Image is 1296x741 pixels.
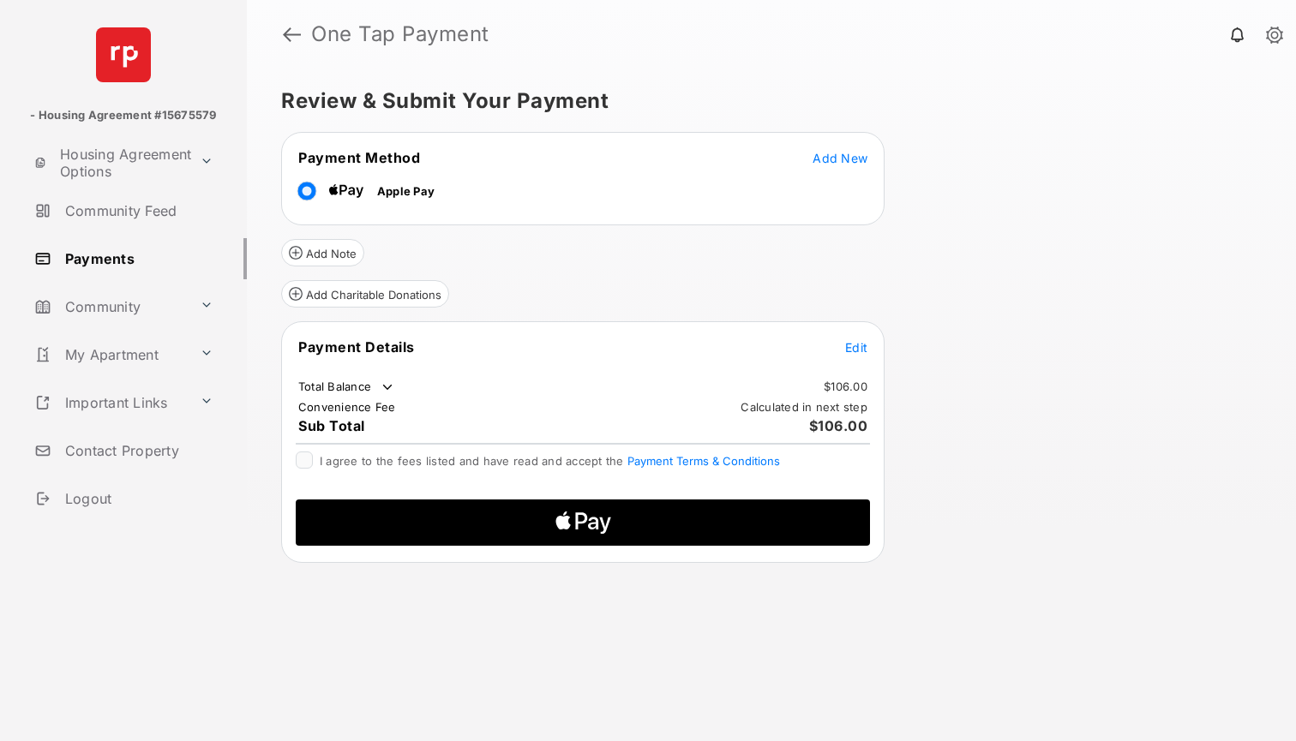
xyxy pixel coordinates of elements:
[845,338,867,356] button: Edit
[740,399,868,415] td: Calculated in next step
[298,417,365,434] span: Sub Total
[281,239,364,266] button: Add Note
[27,478,247,519] a: Logout
[30,107,216,124] p: - Housing Agreement #15675579
[27,382,193,423] a: Important Links
[27,238,247,279] a: Payments
[320,454,780,468] span: I agree to the fees listed and have read and accept the
[281,280,449,308] button: Add Charitable Donations
[813,151,867,165] span: Add New
[311,24,489,45] strong: One Tap Payment
[823,379,868,394] td: $106.00
[627,454,780,468] button: I agree to the fees listed and have read and accept the
[27,142,193,183] a: Housing Agreement Options
[27,286,193,327] a: Community
[297,399,397,415] td: Convenience Fee
[27,190,247,231] a: Community Feed
[298,338,415,356] span: Payment Details
[813,149,867,166] button: Add New
[27,334,193,375] a: My Apartment
[281,91,1248,111] h5: Review & Submit Your Payment
[809,417,868,434] span: $106.00
[27,430,247,471] a: Contact Property
[96,27,151,82] img: svg+xml;base64,PHN2ZyB4bWxucz0iaHR0cDovL3d3dy53My5vcmcvMjAwMC9zdmciIHdpZHRoPSI2NCIgaGVpZ2h0PSI2NC...
[298,149,420,166] span: Payment Method
[377,184,435,198] span: Apple Pay
[297,379,396,396] td: Total Balance
[845,340,867,355] span: Edit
